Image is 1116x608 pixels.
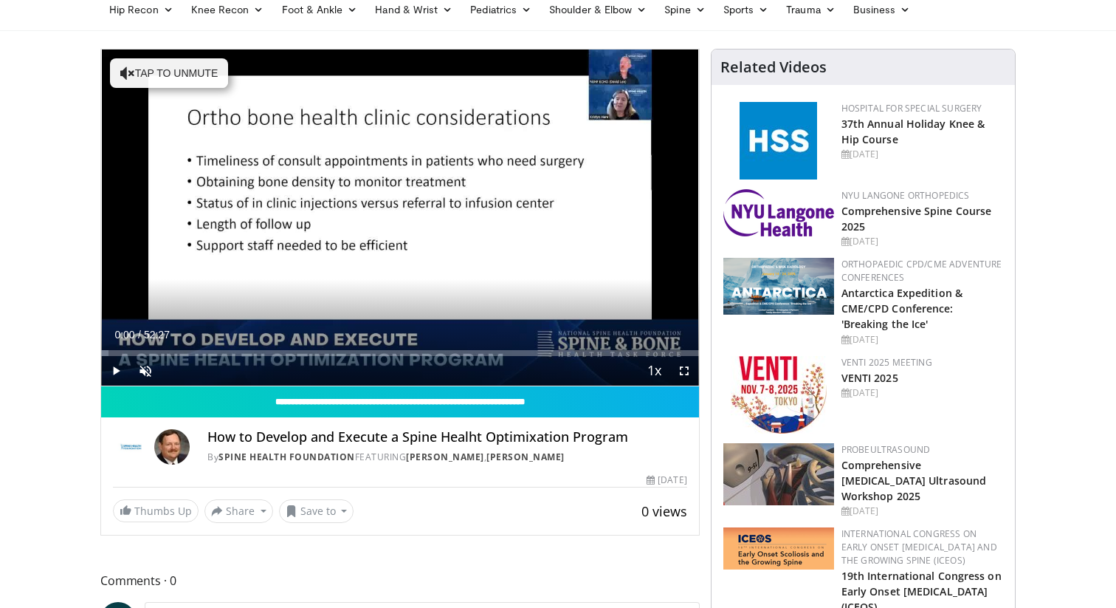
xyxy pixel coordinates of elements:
img: cda103ef-3d06-4b27-86e1-e0dffda84a25.jpg.150x105_q85_autocrop_double_scale_upscale_version-0.2.jpg [723,443,834,505]
a: Hospital for Special Surgery [841,102,982,115]
a: Orthopaedic CPD/CME Adventure Conferences [841,258,1002,284]
a: Probeultrasound [841,443,931,456]
img: 196d80fa-0fd9-4c83-87ed-3e4f30779ad7.png.150x105_q85_autocrop_double_scale_upscale_version-0.2.png [723,189,834,236]
a: NYU Langone Orthopedics [841,189,970,202]
img: Spine Health Foundation [113,429,148,465]
a: Comprehensive Spine Course 2025 [841,204,992,233]
div: [DATE] [841,148,1003,161]
img: 60b07d42-b416-4309-bbc5-bc4062acd8fe.jpg.150x105_q85_autocrop_double_scale_upscale_version-0.2.jpg [731,356,827,434]
h4: How to Develop and Execute a Spine Healht Optimixation Program [207,429,687,445]
div: [DATE] [647,474,686,487]
span: 52:27 [144,329,170,341]
a: 37th Annual Holiday Knee & Hip Course [841,117,985,146]
a: Thumbs Up [113,499,199,522]
a: International Congress on Early Onset [MEDICAL_DATA] and the Growing Spine (ICEOS) [841,527,997,567]
button: Save to [279,499,354,523]
img: f5c2b4a9-8f32-47da-86a2-cd262eba5885.gif.150x105_q85_autocrop_double_scale_upscale_version-0.2.jpg [740,102,817,180]
a: Spine Health Foundation [218,451,355,463]
img: 923097bc-eeff-4ced-9ace-206d74fb6c4c.png.150x105_q85_autocrop_double_scale_upscale_version-0.2.png [723,258,834,315]
span: / [138,329,141,341]
button: Playback Rate [640,356,669,386]
img: Avatar [154,429,190,465]
a: [PERSON_NAME] [486,451,565,463]
div: [DATE] [841,235,1003,248]
button: Fullscreen [669,356,699,386]
div: Progress Bar [101,350,699,356]
button: Play [101,356,131,386]
div: [DATE] [841,505,1003,518]
span: Comments 0 [100,571,700,590]
button: Tap to unmute [110,58,228,88]
div: [DATE] [841,333,1003,346]
a: Comprehensive [MEDICAL_DATA] Ultrasound Workshop 2025 [841,458,987,503]
span: 0 views [641,502,687,520]
div: By FEATURING , [207,451,687,464]
a: [PERSON_NAME] [406,451,484,463]
button: Share [204,499,273,523]
a: VENTI 2025 Meeting [841,356,932,369]
button: Unmute [131,356,160,386]
a: VENTI 2025 [841,371,898,385]
h4: Related Videos [720,58,827,76]
video-js: Video Player [101,49,699,386]
div: [DATE] [841,386,1003,400]
img: 8b60149d-3923-4e9b-9af3-af28be7bbd11.png.150x105_q85_autocrop_double_scale_upscale_version-0.2.png [723,527,834,570]
span: 0:00 [114,329,134,341]
a: Antarctica Expedition & CME/CPD Conference: 'Breaking the Ice' [841,286,962,331]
